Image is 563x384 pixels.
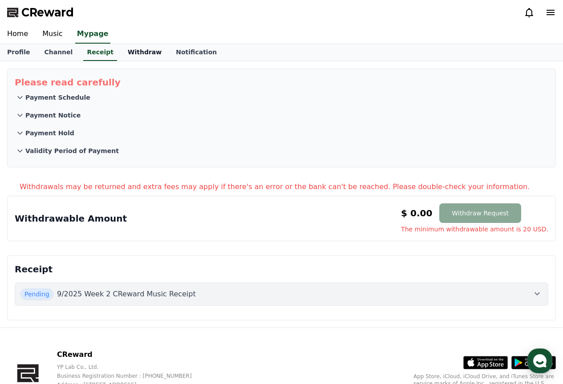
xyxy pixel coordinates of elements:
button: Validity Period of Payment [15,142,548,160]
span: The minimum withdrawable amount is 20 USD. [401,225,548,234]
span: Home [23,295,38,303]
a: Music [35,25,70,44]
a: Channel [37,44,80,61]
a: Receipt [83,44,117,61]
p: Withdrawals may be returned and extra fees may apply if there's an error or the bank can't be rea... [20,182,556,192]
p: Payment Notice [25,111,81,120]
span: Pending [20,288,53,300]
p: Withdrawable Amount [15,212,127,225]
a: Settings [115,282,171,304]
p: CReward [57,349,206,360]
p: Validity Period of Payment [25,146,119,155]
span: Messages [74,296,100,303]
a: CReward [7,5,74,20]
a: Messages [59,282,115,304]
a: Home [3,282,59,304]
p: Receipt [15,263,548,275]
a: Mypage [75,25,110,44]
p: YP Lab Co., Ltd. [57,364,206,371]
button: Payment Schedule [15,89,548,106]
a: Notification [169,44,224,61]
p: Payment Hold [25,129,74,137]
p: Please read carefully [15,76,548,89]
p: 9/2025 Week 2 CReward Music Receipt [57,289,196,299]
button: Pending 9/2025 Week 2 CReward Music Receipt [15,283,548,306]
span: CReward [21,5,74,20]
p: $ 0.00 [401,207,432,219]
button: Withdraw Request [439,203,521,223]
p: Business Registration Number : [PHONE_NUMBER] [57,372,206,380]
button: Payment Hold [15,124,548,142]
span: Settings [132,295,154,303]
a: Withdraw [121,44,169,61]
p: Payment Schedule [25,93,90,102]
button: Payment Notice [15,106,548,124]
